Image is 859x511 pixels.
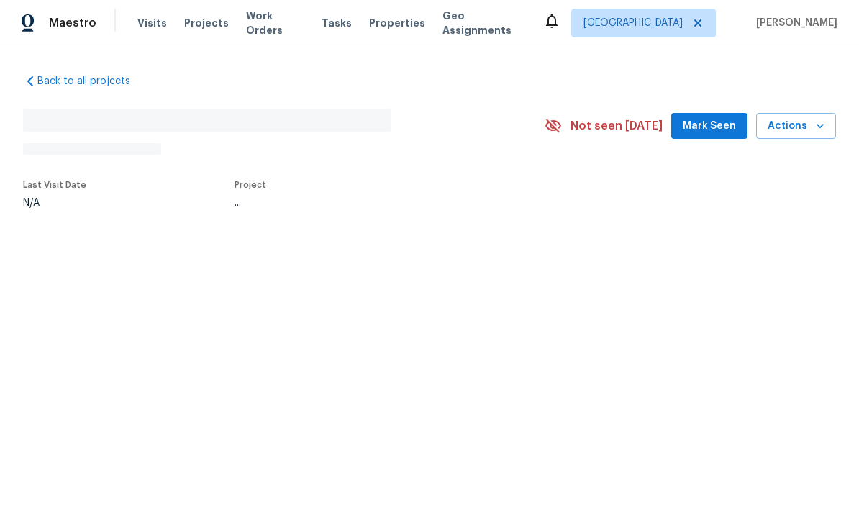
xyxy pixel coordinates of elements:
div: N/A [23,198,86,208]
button: Actions [756,113,836,140]
span: Tasks [322,18,352,28]
span: Mark Seen [683,117,736,135]
span: [PERSON_NAME] [750,16,837,30]
span: Visits [137,16,167,30]
span: Not seen [DATE] [571,119,663,133]
span: Project [235,181,266,189]
span: [GEOGRAPHIC_DATA] [583,16,683,30]
a: Back to all projects [23,74,161,89]
span: Work Orders [246,9,304,37]
span: Last Visit Date [23,181,86,189]
span: Properties [369,16,425,30]
div: ... [235,198,511,208]
span: Maestro [49,16,96,30]
span: Actions [768,117,824,135]
span: Projects [184,16,229,30]
button: Mark Seen [671,113,747,140]
span: Geo Assignments [442,9,526,37]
